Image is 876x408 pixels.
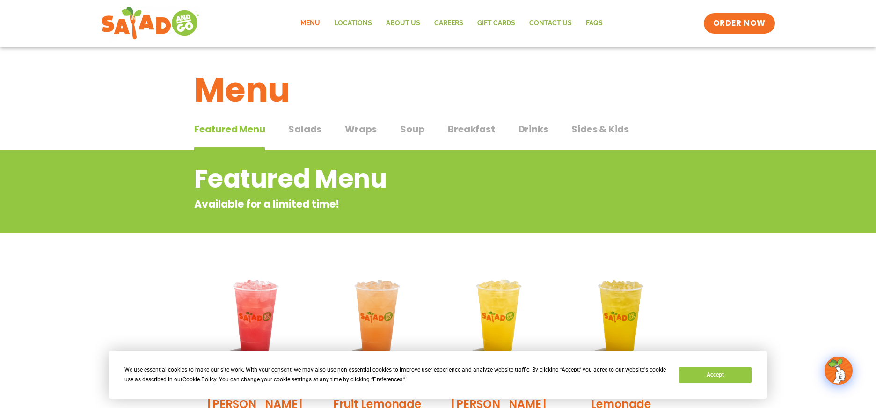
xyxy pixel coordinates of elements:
[194,65,682,115] h1: Menu
[327,13,379,34] a: Locations
[579,13,610,34] a: FAQs
[379,13,427,34] a: About Us
[825,357,852,384] img: wpChatIcon
[400,122,424,136] span: Soup
[101,5,200,42] img: new-SAG-logo-768×292
[323,264,431,372] img: Product photo for Summer Stone Fruit Lemonade
[427,13,470,34] a: Careers
[445,264,553,372] img: Product photo for Sunkissed Yuzu Lemonade
[567,264,675,372] img: Product photo for Mango Grove Lemonade
[194,122,265,136] span: Featured Menu
[713,18,766,29] span: ORDER NOW
[679,367,751,383] button: Accept
[194,197,606,212] p: Available for a limited time!
[470,13,522,34] a: GIFT CARDS
[293,13,327,34] a: Menu
[704,13,775,34] a: ORDER NOW
[182,376,216,383] span: Cookie Policy
[201,264,309,372] img: Product photo for Blackberry Bramble Lemonade
[288,122,321,136] span: Salads
[448,122,495,136] span: Breakfast
[518,122,548,136] span: Drinks
[522,13,579,34] a: Contact Us
[194,119,682,151] div: Tabbed content
[194,160,606,198] h2: Featured Menu
[345,122,377,136] span: Wraps
[124,365,668,385] div: We use essential cookies to make our site work. With your consent, we may also use non-essential ...
[571,122,629,136] span: Sides & Kids
[109,351,767,399] div: Cookie Consent Prompt
[373,376,402,383] span: Preferences
[293,13,610,34] nav: Menu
